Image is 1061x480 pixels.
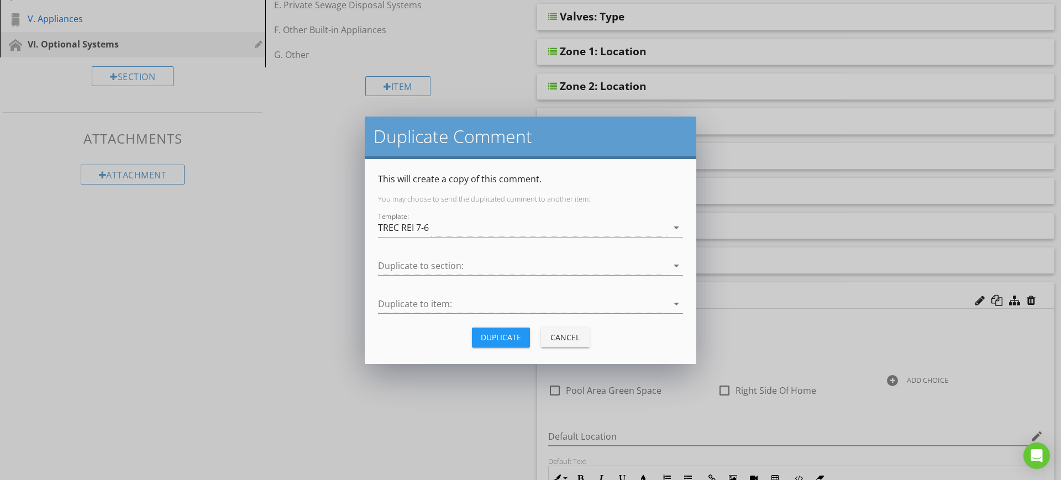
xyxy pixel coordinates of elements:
div: Open Intercom Messenger [1023,442,1050,469]
i: arrow_drop_down [670,259,683,272]
p: This will create a copy of this comment. [378,172,683,186]
p: You may choose to send the duplicated comment to another item: [378,194,683,203]
div: TREC REI 7-6 [378,223,429,233]
h2: Duplicate Comment [374,125,687,147]
button: Cancel [541,328,590,347]
button: Duplicate [472,328,530,347]
div: Cancel [550,331,581,343]
div: Duplicate [481,331,521,343]
i: arrow_drop_down [670,221,683,234]
i: arrow_drop_down [670,297,683,310]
